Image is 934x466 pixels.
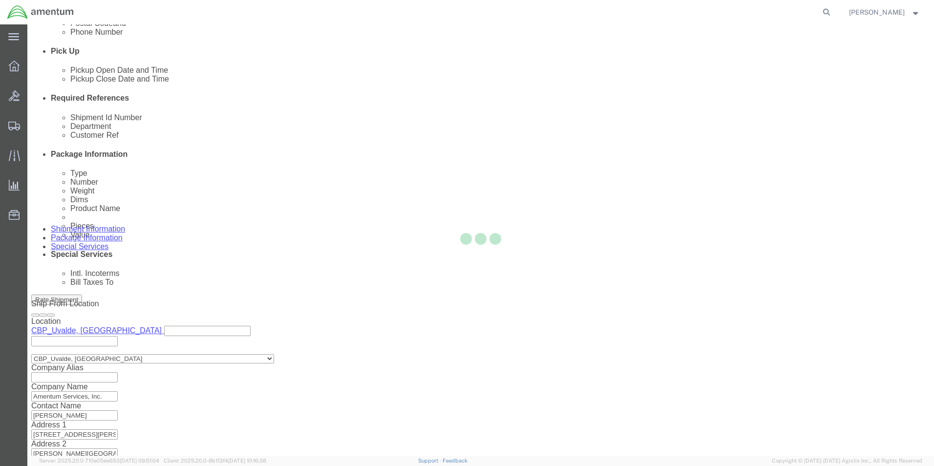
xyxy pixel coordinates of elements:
[772,457,922,465] span: Copyright © [DATE]-[DATE] Agistix Inc., All Rights Reserved
[228,458,266,464] span: [DATE] 10:16:38
[39,458,159,464] span: Server: 2025.20.0-710e05ee653
[164,458,266,464] span: Client: 2025.20.0-8b113f4
[120,458,159,464] span: [DATE] 09:51:04
[7,5,74,20] img: logo
[418,458,443,464] a: Support
[849,6,921,18] button: [PERSON_NAME]
[849,7,905,18] span: Valentin Ortega
[443,458,467,464] a: Feedback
